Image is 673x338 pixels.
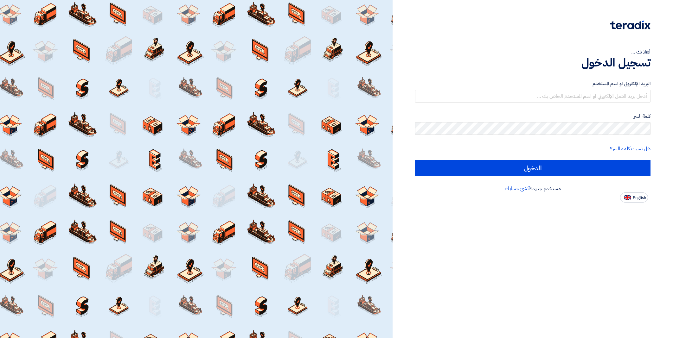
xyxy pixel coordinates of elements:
[505,185,530,192] a: أنشئ حسابك
[415,80,651,87] label: البريد الإلكتروني او اسم المستخدم
[415,48,651,56] div: أهلا بك ...
[415,160,651,176] input: الدخول
[610,145,651,153] a: هل نسيت كلمة السر؟
[415,185,651,192] div: مستخدم جديد؟
[610,21,651,29] img: Teradix logo
[633,196,646,200] span: English
[624,195,631,200] img: en-US.png
[415,90,651,103] input: أدخل بريد العمل الإلكتروني او اسم المستخدم الخاص بك ...
[415,56,651,70] h1: تسجيل الدخول
[620,192,648,203] button: English
[415,113,651,120] label: كلمة السر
